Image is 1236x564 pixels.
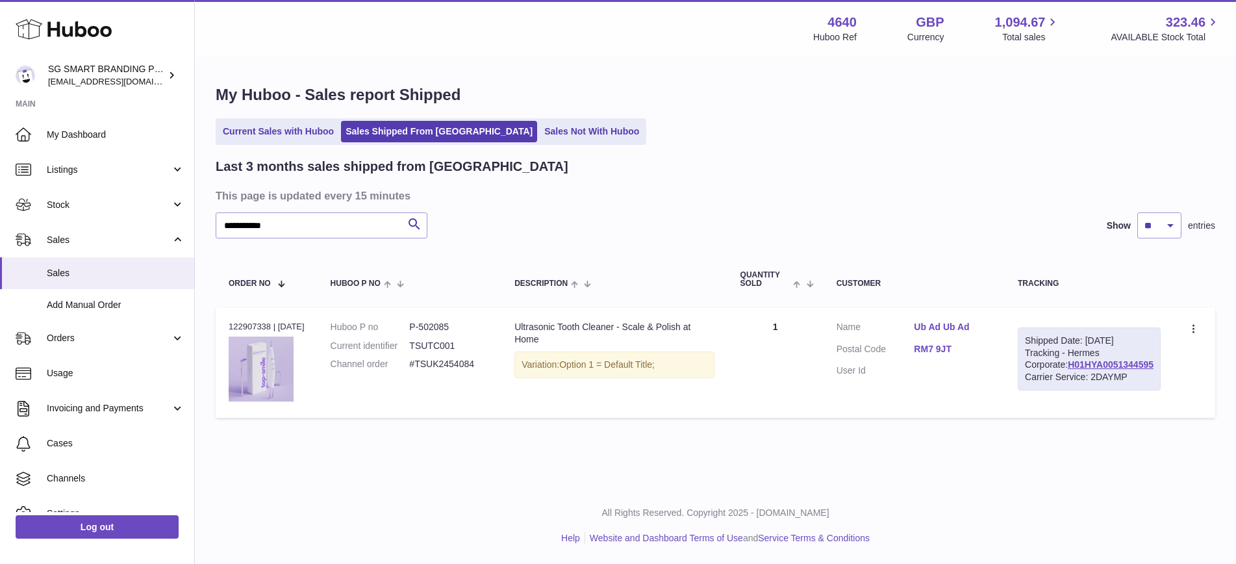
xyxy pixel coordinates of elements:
[1188,220,1215,232] span: entries
[758,533,870,543] a: Service Terms & Conditions
[16,515,179,539] a: Log out
[409,321,488,333] dd: P-502085
[916,14,944,31] strong: GBP
[47,199,171,211] span: Stock
[331,358,410,370] dt: Channel order
[47,299,184,311] span: Add Manual Order
[229,321,305,333] div: 122907338 | [DATE]
[514,321,714,346] div: Ultrasonic Tooth Cleaner - Scale & Polish at Home
[1025,371,1154,383] div: Carrier Service: 2DAYMP
[1107,220,1131,232] label: Show
[216,84,1215,105] h1: My Huboo - Sales report Shipped
[559,359,655,370] span: Option 1 = Default Title;
[995,14,1061,44] a: 1,094.67 Total sales
[540,121,644,142] a: Sales Not With Huboo
[837,365,914,377] dt: User Id
[914,343,992,355] a: RM7 9JT
[590,533,743,543] a: Website and Dashboard Terms of Use
[1018,279,1161,288] div: Tracking
[409,340,488,352] dd: TSUTC001
[47,129,184,141] span: My Dashboard
[48,63,165,88] div: SG SMART BRANDING PTE. LTD.
[1111,14,1220,44] a: 323.46 AVAILABLE Stock Total
[47,164,171,176] span: Listings
[47,402,171,415] span: Invoicing and Payments
[727,308,824,418] td: 1
[837,343,914,359] dt: Postal Code
[914,321,992,333] a: Ub Ad Ub Ad
[47,332,171,344] span: Orders
[331,340,410,352] dt: Current identifier
[216,158,568,175] h2: Last 3 months sales shipped from [GEOGRAPHIC_DATA]
[837,279,992,288] div: Customer
[813,31,857,44] div: Huboo Ref
[47,367,184,379] span: Usage
[341,121,537,142] a: Sales Shipped From [GEOGRAPHIC_DATA]
[205,507,1226,519] p: All Rights Reserved. Copyright 2025 - [DOMAIN_NAME]
[907,31,944,44] div: Currency
[47,234,171,246] span: Sales
[409,358,488,370] dd: #TSUK2454084
[1018,327,1161,391] div: Tracking - Hermes Corporate:
[1025,335,1154,347] div: Shipped Date: [DATE]
[216,188,1212,203] h3: This page is updated every 15 minutes
[827,14,857,31] strong: 4640
[995,14,1046,31] span: 1,094.67
[514,352,714,378] div: Variation:
[47,472,184,485] span: Channels
[331,279,381,288] span: Huboo P no
[1111,31,1220,44] span: AVAILABLE Stock Total
[1068,359,1154,370] a: H01HYA0051344595
[229,337,294,402] img: plaqueremoverforteethbestselleruk5.png
[47,267,184,279] span: Sales
[561,533,580,543] a: Help
[585,532,870,545] li: and
[47,507,184,520] span: Settings
[1166,14,1205,31] span: 323.46
[331,321,410,333] dt: Huboo P no
[514,279,568,288] span: Description
[229,279,271,288] span: Order No
[16,66,35,85] img: uktopsmileshipping@gmail.com
[1002,31,1060,44] span: Total sales
[740,271,790,288] span: Quantity Sold
[48,76,191,86] span: [EMAIL_ADDRESS][DOMAIN_NAME]
[837,321,914,337] dt: Name
[47,437,184,450] span: Cases
[218,121,338,142] a: Current Sales with Huboo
